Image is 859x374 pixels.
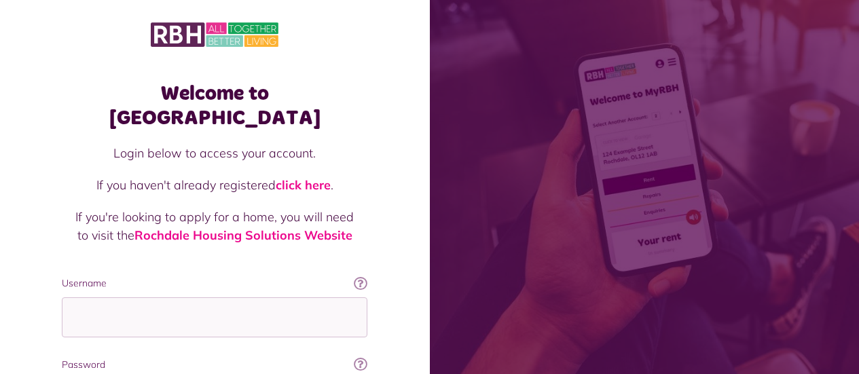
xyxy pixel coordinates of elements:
[62,81,367,130] h1: Welcome to [GEOGRAPHIC_DATA]
[62,358,367,372] label: Password
[276,177,331,193] a: click here
[134,227,352,243] a: Rochdale Housing Solutions Website
[62,276,367,291] label: Username
[151,20,278,49] img: MyRBH
[75,208,354,244] p: If you're looking to apply for a home, you will need to visit the
[75,144,354,162] p: Login below to access your account.
[75,176,354,194] p: If you haven't already registered .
